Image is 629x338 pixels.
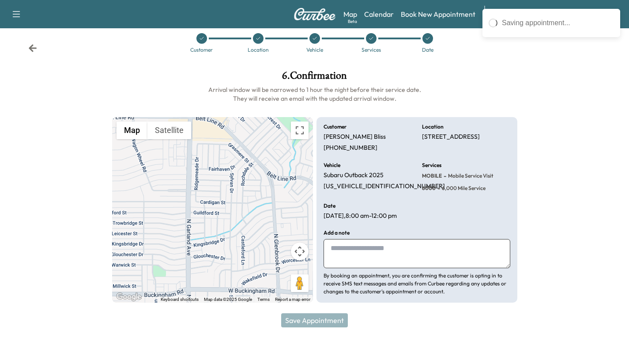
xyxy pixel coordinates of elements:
[324,182,445,190] p: [US_VEHICLE_IDENTIFICATION_NUMBER]
[294,8,336,20] img: Curbee Logo
[442,171,446,180] span: -
[248,47,269,53] div: Location
[446,172,493,179] span: Mobile Service Visit
[422,124,444,129] h6: Location
[324,133,386,141] p: [PERSON_NAME] Bliss
[147,122,191,139] button: Show satellite imagery
[422,163,441,168] h6: Services
[324,203,335,209] h6: Date
[324,212,397,220] p: [DATE] , 8:00 am - 12:00 pm
[306,47,323,53] div: Vehicle
[422,185,436,192] span: 6000
[291,122,309,139] button: Toggle fullscreen view
[114,291,143,303] img: Google
[161,296,199,303] button: Keyboard shortcuts
[257,297,270,302] a: Terms (opens in new tab)
[324,124,347,129] h6: Customer
[348,18,357,25] div: Beta
[204,297,252,302] span: Map data ©2025 Google
[291,243,309,260] button: Map camera controls
[114,291,143,303] a: Open this area in Google Maps (opens a new window)
[401,9,475,19] a: Book New Appointment
[364,9,394,19] a: Calendar
[324,144,377,152] p: [PHONE_NUMBER]
[502,18,614,28] div: Saving appointment...
[291,274,309,292] button: Drag Pegman onto the map to open Street View
[28,44,37,53] div: Back
[112,70,517,85] h1: 6 . Confirmation
[117,122,147,139] button: Show street map
[422,133,480,141] p: [STREET_ADDRESS]
[324,272,510,296] p: By booking an appointment, you are confirming the customer is opting in to receive SMS text messa...
[275,297,310,302] a: Report a map error
[190,47,213,53] div: Customer
[422,47,433,53] div: Date
[422,172,442,179] span: MOBILE
[343,9,357,19] a: MapBeta
[112,85,517,103] h6: Arrival window will be narrowed to 1 hour the night before their service date. They will receive ...
[436,184,440,193] span: -
[324,163,340,168] h6: Vehicle
[440,185,486,192] span: 6,000 mile Service
[324,230,350,235] h6: Add a note
[324,171,384,179] p: Subaru Outback 2025
[362,47,381,53] div: Services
